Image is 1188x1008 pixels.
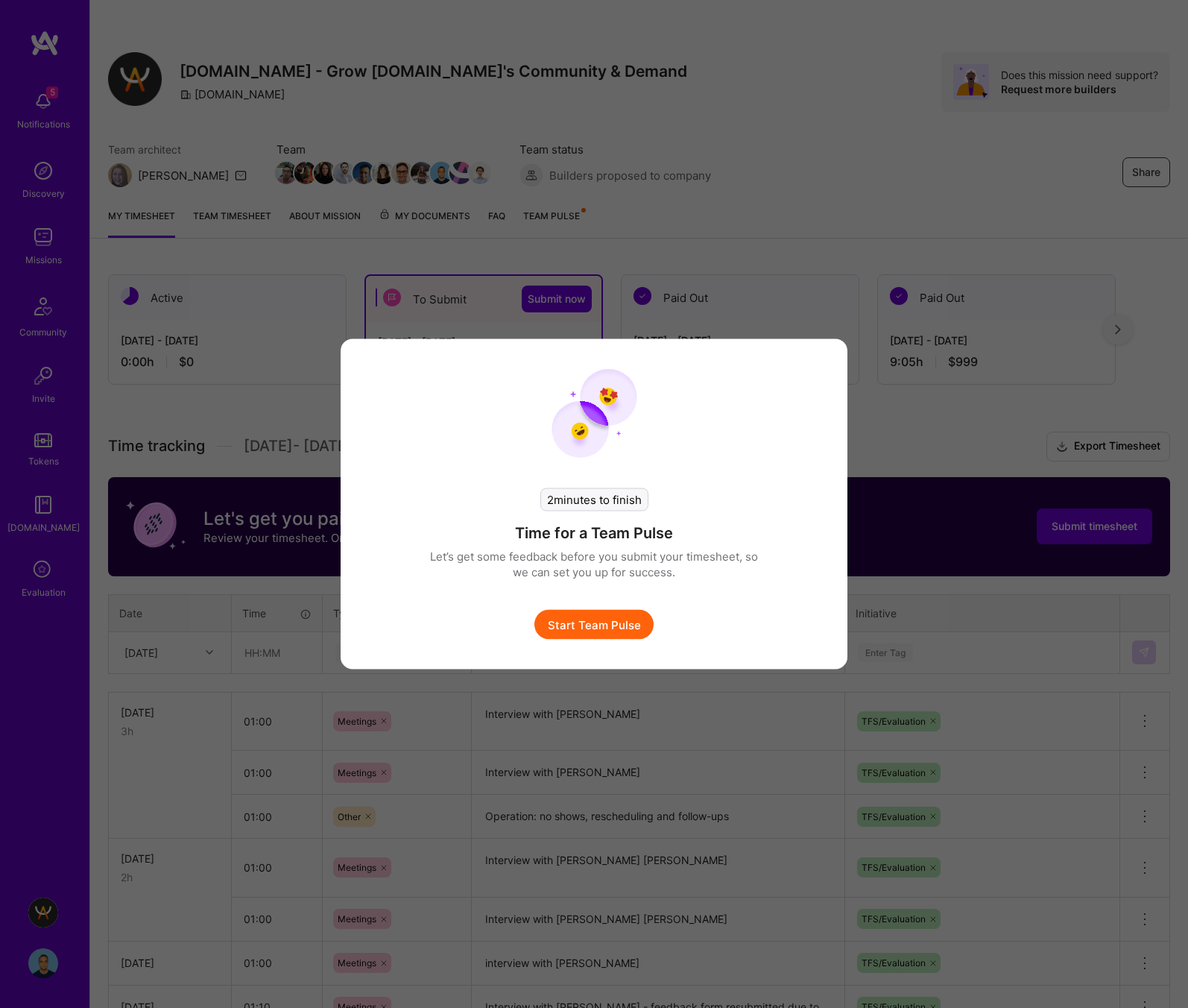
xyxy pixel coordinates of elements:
p: Let’s get some feedback before you submit your timesheet, so we can set you up for success. [430,549,758,580]
button: Start Team Pulse [534,610,654,640]
div: modal [341,339,847,670]
h4: Time for a Team Pulse [515,523,673,543]
div: 2 minutes to finish [540,488,648,511]
img: team pulse start [552,369,637,459]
